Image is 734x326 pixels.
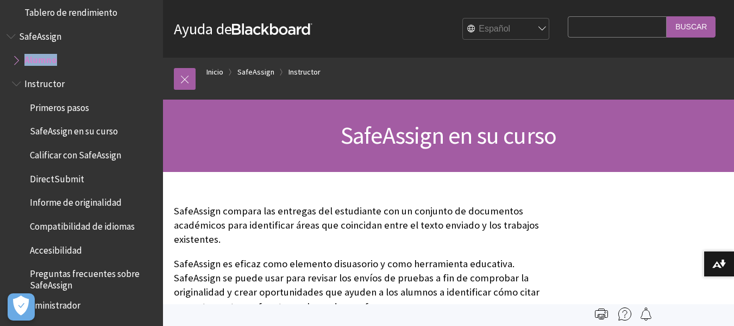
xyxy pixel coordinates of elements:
[667,16,716,38] input: Buscar
[237,65,274,79] a: SafeAssign
[30,146,121,161] span: Calificar con SafeAssign
[174,257,562,314] p: SafeAssign es eficaz como elemento disuasorio y como herramienta educativa. SafeAssign se puede u...
[595,307,608,321] img: Print
[24,51,57,66] span: Alumno
[30,122,118,137] span: SafeAssign en su curso
[30,194,122,208] span: Informe de originalidad
[30,241,82,256] span: Accesibilidad
[232,23,312,35] strong: Blackboard
[30,170,84,184] span: DirectSubmit
[341,120,556,150] span: SafeAssign en su curso
[206,65,223,79] a: Inicio
[30,265,155,291] span: Preguntas frecuentes sobre SafeAssign
[288,65,321,79] a: Instructor
[24,75,65,89] span: Instructor
[24,3,117,18] span: Tablero de rendimiento
[30,217,135,232] span: Compatibilidad de idiomas
[19,27,61,42] span: SafeAssign
[30,99,89,113] span: Primeros pasos
[7,27,156,314] nav: Book outline for Blackboard SafeAssign
[639,307,653,321] img: Follow this page
[618,307,631,321] img: More help
[463,19,550,40] select: Site Language Selector
[8,293,35,321] button: Abrir preferencias
[174,204,562,247] p: SafeAssign compara las entregas del estudiante con un conjunto de documentos académicos para iden...
[24,296,80,311] span: Administrador
[174,19,312,39] a: Ayuda deBlackboard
